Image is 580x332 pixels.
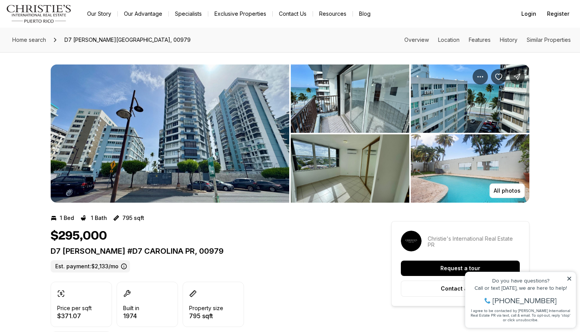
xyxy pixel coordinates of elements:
p: D7 [PERSON_NAME] #D7 CAROLINA PR, 00979 [51,246,364,256]
span: Register [547,11,569,17]
p: Price per sqft [57,305,92,311]
a: Our Advantage [118,8,168,19]
a: Skip to: History [500,36,517,43]
p: 795 sqft [189,313,223,319]
button: View image gallery [411,134,529,203]
p: Property size [189,305,223,311]
li: 1 of 6 [51,64,289,203]
img: logo [6,5,72,23]
button: View image gallery [291,134,409,203]
a: Skip to: Overview [404,36,429,43]
p: All photos [494,188,521,194]
button: Login [517,6,541,21]
div: Call or text [DATE], we are here to help! [8,25,111,30]
a: Blog [353,8,377,19]
p: $371.07 [57,313,92,319]
a: Our Story [81,8,117,19]
a: Skip to: Features [469,36,491,43]
a: Skip to: Similar Properties [527,36,571,43]
button: Request a tour [401,261,520,276]
a: Exclusive Properties [208,8,272,19]
a: Home search [9,34,49,46]
p: 795 sqft [122,215,144,221]
button: View image gallery [291,64,409,133]
span: Login [521,11,536,17]
button: All photos [489,183,525,198]
label: Est. payment: $2,133/mo [51,260,130,273]
span: Home search [12,36,46,43]
p: Contact agent [441,286,480,292]
h1: $295,000 [51,229,107,243]
button: Save Property: D7 MARLIN TOWERS #D7 [491,69,506,84]
div: Listing Photos [51,64,529,203]
button: Contact agent [401,281,520,297]
div: Do you have questions? [8,17,111,23]
nav: Page section menu [404,37,571,43]
p: Built in [123,305,139,311]
button: Contact Us [273,8,313,19]
button: View image gallery [51,64,289,203]
button: Share Property: D7 MARLIN TOWERS #D7 [509,69,525,84]
p: 1 Bed [60,215,74,221]
p: 1 Bath [91,215,107,221]
span: I agree to be contacted by [PERSON_NAME] International Real Estate PR via text, call & email. To ... [10,47,109,62]
button: Property options [473,69,488,84]
button: Register [542,6,574,21]
p: 1974 [123,313,139,319]
li: 2 of 6 [291,64,529,203]
a: Resources [313,8,353,19]
a: Skip to: Location [438,36,460,43]
span: [PHONE_NUMBER] [31,36,96,44]
button: View image gallery [411,64,529,133]
a: Specialists [169,8,208,19]
span: D7 [PERSON_NAME][GEOGRAPHIC_DATA], 00979 [61,34,194,46]
p: Request a tour [440,265,480,271]
p: Christie's International Real Estate PR [428,236,520,248]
